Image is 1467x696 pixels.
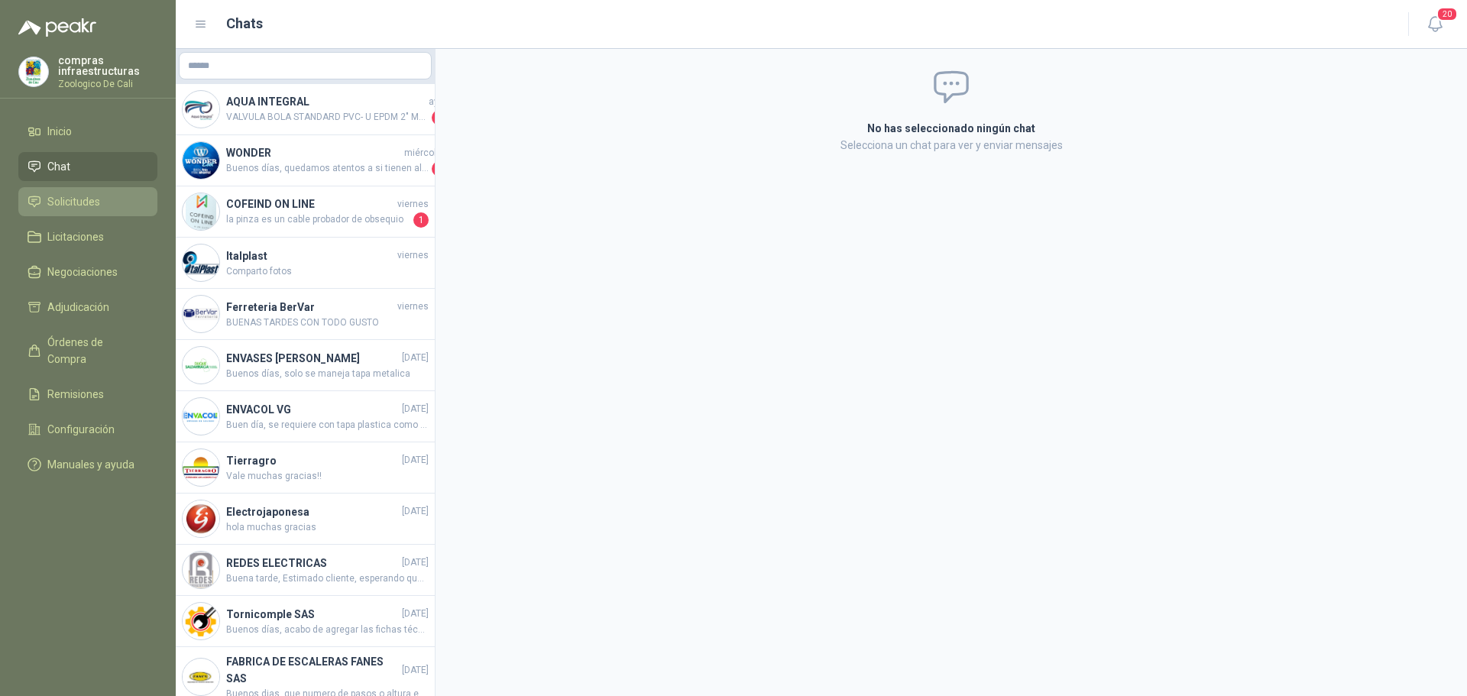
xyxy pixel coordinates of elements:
[58,55,157,76] p: compras infraestructuras
[47,421,115,438] span: Configuración
[226,13,263,34] h1: Chats
[47,123,72,140] span: Inicio
[226,248,394,264] h4: Italplast
[176,545,435,596] a: Company LogoREDES ELECTRICAS[DATE]Buena tarde, Estimado cliente, esperando que se encuentre bien,...
[183,296,219,332] img: Company Logo
[183,552,219,588] img: Company Logo
[183,347,219,384] img: Company Logo
[404,146,447,160] span: miércoles
[183,193,219,230] img: Company Logo
[47,334,143,367] span: Órdenes de Compra
[18,450,157,479] a: Manuales y ayuda
[19,57,48,86] img: Company Logo
[47,386,104,403] span: Remisiones
[226,418,429,432] span: Buen día, se requiere con tapa plastica como la imagen indicada asociada, viene con tapa plastica?
[226,161,429,176] span: Buenos días, quedamos atentos a si tienen alguna duda adicional
[226,367,429,381] span: Buenos días, solo se maneja tapa metalica
[18,380,157,409] a: Remisiones
[183,449,219,486] img: Company Logo
[18,257,157,286] a: Negociaciones
[397,299,429,314] span: viernes
[226,571,429,586] span: Buena tarde, Estimado cliente, esperando que se encuentre bien, los amarres que distribuimos solo...
[183,142,219,179] img: Company Logo
[47,299,109,316] span: Adjudicación
[226,264,429,279] span: Comparto fotos
[432,110,447,125] span: 1
[47,158,70,175] span: Chat
[1421,11,1449,38] button: 20
[402,663,429,678] span: [DATE]
[18,187,157,216] a: Solicitudes
[226,606,399,623] h4: Tornicomple SAS
[18,117,157,146] a: Inicio
[18,293,157,322] a: Adjudicación
[226,196,394,212] h4: COFEIND ON LINE
[176,442,435,494] a: Company LogoTierragro[DATE]Vale muchas gracias!!
[176,84,435,135] a: Company LogoAQUA INTEGRALayerVALVULA BOLA STANDARD PVC- U EPDM 2" MA - REF. 36526 LASTIMOSAMENTE,...
[18,152,157,181] a: Chat
[183,500,219,537] img: Company Logo
[47,456,134,473] span: Manuales y ayuda
[226,299,394,316] h4: Ferreteria BerVar
[226,212,410,228] span: la pinza es un cable probador de obsequio
[176,186,435,238] a: Company LogoCOFEIND ON LINEviernesla pinza es un cable probador de obsequio1
[226,350,399,367] h4: ENVASES [PERSON_NAME]
[183,659,219,695] img: Company Logo
[47,264,118,280] span: Negociaciones
[176,391,435,442] a: Company LogoENVACOL VG[DATE]Buen día, se requiere con tapa plastica como la imagen indicada asoci...
[47,228,104,245] span: Licitaciones
[183,91,219,128] img: Company Logo
[183,244,219,281] img: Company Logo
[176,135,435,186] a: Company LogoWONDERmiércolesBuenos días, quedamos atentos a si tienen alguna duda adicional1
[226,653,399,687] h4: FABRICA DE ESCALERAS FANES SAS
[226,110,429,125] span: VALVULA BOLA STANDARD PVC- U EPDM 2" MA - REF. 36526 LASTIMOSAMENTE, NO MANEJAMOS FT DDE ACCESORIOS.
[176,289,435,340] a: Company LogoFerreteria BerVarviernesBUENAS TARDES CON TODO GUSTO
[397,197,429,212] span: viernes
[1436,7,1458,21] span: 20
[18,18,96,37] img: Logo peakr
[176,494,435,545] a: Company LogoElectrojaponesa[DATE]hola muchas gracias
[397,248,429,263] span: viernes
[402,555,429,570] span: [DATE]
[176,596,435,647] a: Company LogoTornicomple SAS[DATE]Buenos días, acabo de agregar las fichas técnicas. de ambos mosq...
[226,93,426,110] h4: AQUA INTEGRAL
[18,328,157,374] a: Órdenes de Compra
[47,193,100,210] span: Solicitudes
[226,469,429,484] span: Vale muchas gracias!!
[402,453,429,468] span: [DATE]
[183,603,219,639] img: Company Logo
[402,607,429,621] span: [DATE]
[226,503,399,520] h4: Electrojaponesa
[176,340,435,391] a: Company LogoENVASES [PERSON_NAME][DATE]Buenos días, solo se maneja tapa metalica
[685,137,1218,154] p: Selecciona un chat para ver y enviar mensajes
[685,120,1218,137] h2: No has seleccionado ningún chat
[413,212,429,228] span: 1
[226,452,399,469] h4: Tierragro
[183,398,219,435] img: Company Logo
[402,402,429,416] span: [DATE]
[226,555,399,571] h4: REDES ELECTRICAS
[432,161,447,176] span: 1
[176,238,435,289] a: Company LogoItalplastviernesComparto fotos
[429,95,447,109] span: ayer
[226,316,429,330] span: BUENAS TARDES CON TODO GUSTO
[18,415,157,444] a: Configuración
[226,401,399,418] h4: ENVACOL VG
[226,144,401,161] h4: WONDER
[402,504,429,519] span: [DATE]
[226,520,429,535] span: hola muchas gracias
[402,351,429,365] span: [DATE]
[18,222,157,251] a: Licitaciones
[58,79,157,89] p: Zoologico De Cali
[226,623,429,637] span: Buenos días, acabo de agregar las fichas técnicas. de ambos mosquetones, son exactamente los mismos.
